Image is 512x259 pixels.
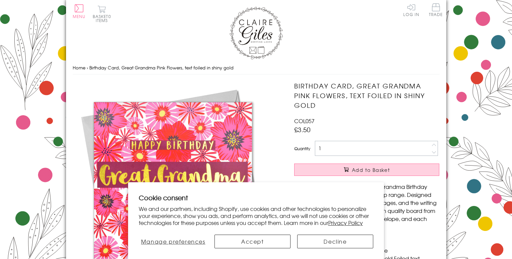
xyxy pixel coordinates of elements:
span: COL057 [294,117,315,125]
h2: Cookie consent [139,193,374,202]
span: Add to Basket [352,167,390,173]
button: Manage preferences [139,235,208,248]
button: Menu [73,4,86,18]
nav: breadcrumbs [73,61,440,75]
span: Trade [429,3,443,16]
button: Decline [297,235,373,248]
button: Accept [214,235,291,248]
span: › [87,64,88,71]
a: Trade [429,3,443,18]
span: 0 items [96,13,111,23]
a: Privacy Policy [328,219,363,227]
button: Basket0 items [93,5,111,22]
button: Add to Basket [294,164,439,176]
img: Claire Giles Greetings Cards [229,7,283,59]
a: Home [73,64,85,71]
label: Quantity [294,146,310,152]
span: £3.50 [294,125,311,134]
a: Log In [403,3,419,16]
p: We and our partners, including Shopify, use cookies and other technologies to personalize your ex... [139,205,374,226]
span: Birthday Card, Great Grandma Pink Flowers, text foiled in shiny gold [89,64,233,71]
span: Manage preferences [141,237,205,245]
span: Menu [73,13,86,19]
h1: Birthday Card, Great Grandma Pink Flowers, text foiled in shiny gold [294,81,439,110]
